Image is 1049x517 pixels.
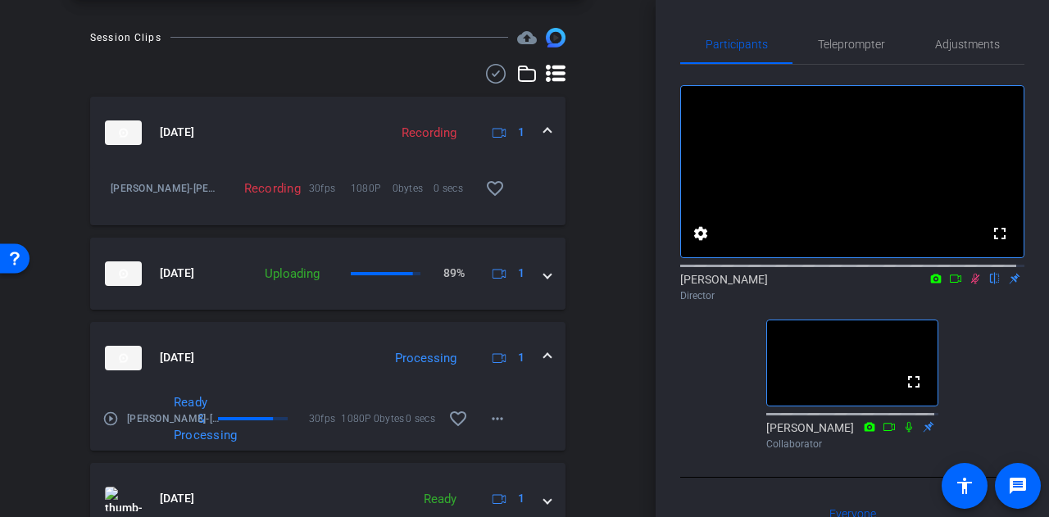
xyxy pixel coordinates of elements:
[517,28,537,48] span: Destinations for your clips
[517,28,537,48] mat-icon: cloud_upload
[955,476,974,496] mat-icon: accessibility
[166,394,213,443] div: Ready & Processing
[309,180,351,197] span: 30fps
[105,261,142,286] img: thumb-nail
[309,410,342,427] span: 30fps
[387,349,465,368] div: Processing
[706,39,768,50] span: Participants
[818,39,885,50] span: Teleprompter
[90,169,565,225] div: thumb-nail[DATE]Recording1
[393,180,434,197] span: 0bytes
[416,490,465,509] div: Ready
[90,394,565,451] div: thumb-nail[DATE]Processing1
[90,29,161,46] div: Session Clips
[518,265,524,282] span: 1
[105,120,142,145] img: thumb-nail
[111,180,220,197] span: [PERSON_NAME]-[PERSON_NAME]-2025-09-29-10-08-40-413-0
[257,265,328,283] div: Uploading
[485,179,505,198] mat-icon: favorite_border
[518,349,524,366] span: 1
[90,322,565,394] mat-expansion-panel-header: thumb-nail[DATE]Processing1
[518,124,524,141] span: 1
[351,180,393,197] span: 1080P
[220,180,309,197] div: Recording
[160,124,194,141] span: [DATE]
[680,288,1024,303] div: Director
[680,271,1024,303] div: [PERSON_NAME]
[448,409,468,429] mat-icon: favorite_border
[393,124,465,143] div: Recording
[160,490,194,507] span: [DATE]
[990,224,1010,243] mat-icon: fullscreen
[127,410,220,427] span: [PERSON_NAME]-[PERSON_NAME]-2025-09-29-10-00-56-835-0
[518,490,524,507] span: 1
[374,410,406,427] span: 0bytes
[766,419,938,451] div: [PERSON_NAME]
[341,410,374,427] span: 1080P
[105,346,142,370] img: thumb-nail
[90,97,565,169] mat-expansion-panel-header: thumb-nail[DATE]Recording1
[766,437,938,451] div: Collaborator
[1008,476,1028,496] mat-icon: message
[935,39,1000,50] span: Adjustments
[443,265,465,282] p: 89%
[160,265,194,282] span: [DATE]
[434,180,475,197] span: 0 secs
[691,224,711,243] mat-icon: settings
[90,238,565,310] mat-expansion-panel-header: thumb-nail[DATE]Uploading89%1
[160,349,194,366] span: [DATE]
[488,409,507,429] mat-icon: more_horiz
[904,372,924,392] mat-icon: fullscreen
[102,410,119,427] mat-icon: play_circle_outline
[105,487,142,511] img: thumb-nail
[985,270,1005,285] mat-icon: flip
[406,410,438,427] span: 0 secs
[546,28,565,48] img: Session clips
